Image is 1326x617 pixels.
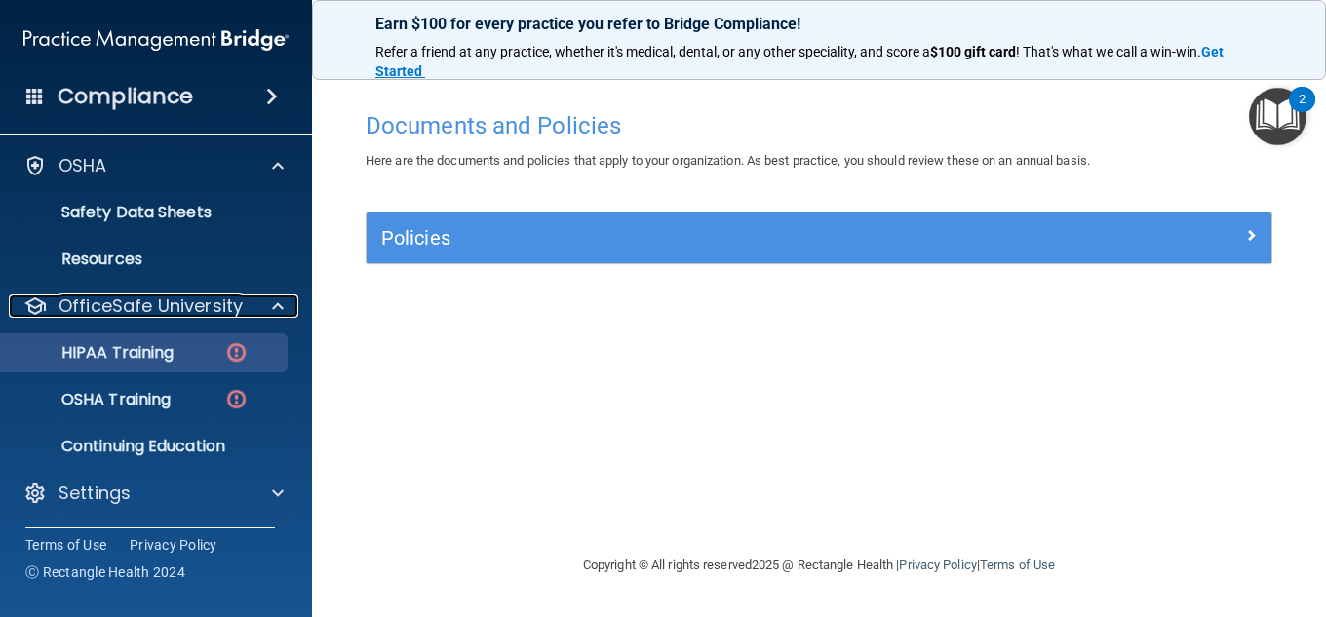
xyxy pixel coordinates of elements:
p: OfficeSafe University [58,294,243,318]
p: Settings [58,482,131,505]
a: OSHA [23,154,284,177]
span: ! That's what we call a win-win. [1016,44,1201,59]
p: Safety Data Sheets [13,203,279,222]
img: PMB logo [23,20,289,59]
img: danger-circle.6113f641.png [224,340,249,365]
a: Terms of Use [980,558,1055,572]
p: HIPAA Training [13,343,174,363]
a: Settings [23,482,284,505]
p: OSHA Training [13,390,171,409]
span: Refer a friend at any practice, whether it's medical, dental, or any other speciality, and score a [375,44,930,59]
p: Resources [13,250,279,269]
strong: $100 gift card [930,44,1016,59]
p: Earn $100 for every practice you refer to Bridge Compliance! [375,15,1263,33]
a: Privacy Policy [899,558,976,572]
a: Terms of Use [25,535,106,555]
p: Continuing Education [13,437,279,456]
span: Here are the documents and policies that apply to your organization. As best practice, you should... [366,153,1090,168]
a: Privacy Policy [130,535,217,555]
h4: Documents and Policies [366,113,1272,138]
h5: Policies [381,227,1031,249]
button: Open Resource Center, 2 new notifications [1249,88,1306,145]
span: Ⓒ Rectangle Health 2024 [25,562,185,582]
img: danger-circle.6113f641.png [224,387,249,411]
h4: Compliance [58,83,193,110]
a: Get Started [375,44,1227,79]
div: Copyright © All rights reserved 2025 @ Rectangle Health | | [463,534,1175,597]
p: OSHA [58,154,107,177]
a: OfficeSafe University [23,294,284,318]
a: Policies [381,222,1257,253]
div: 2 [1299,99,1306,125]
